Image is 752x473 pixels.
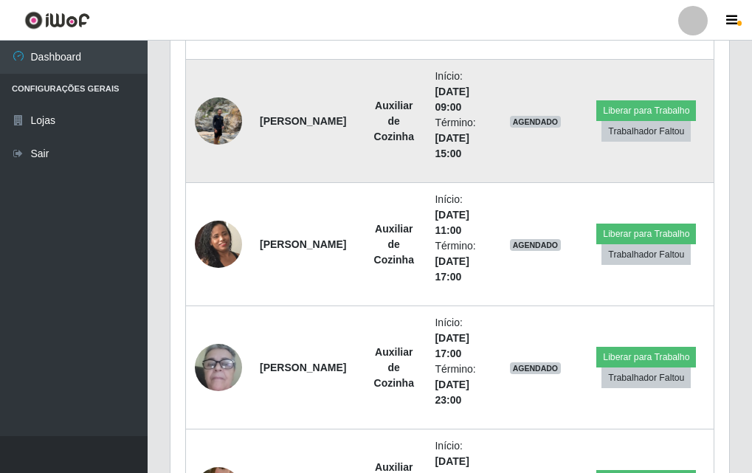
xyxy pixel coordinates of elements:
[435,332,469,359] time: [DATE] 17:00
[601,367,691,388] button: Trabalhador Faltou
[510,362,562,374] span: AGENDADO
[435,192,482,238] li: Início:
[596,347,696,367] button: Liberar para Trabalho
[601,244,691,265] button: Trabalhador Faltou
[596,100,696,121] button: Liberar para Trabalho
[435,379,469,406] time: [DATE] 23:00
[195,89,242,152] img: 1700098236719.jpeg
[435,132,469,159] time: [DATE] 15:00
[435,255,469,283] time: [DATE] 17:00
[195,221,242,268] img: 1746453667114.jpeg
[435,238,482,285] li: Término:
[435,362,482,408] li: Término:
[260,238,346,250] strong: [PERSON_NAME]
[24,11,90,30] img: CoreUI Logo
[510,116,562,128] span: AGENDADO
[435,315,482,362] li: Início:
[601,121,691,142] button: Trabalhador Faltou
[435,209,469,236] time: [DATE] 11:00
[195,319,242,416] img: 1705182808004.jpeg
[374,100,414,142] strong: Auxiliar de Cozinha
[510,239,562,251] span: AGENDADO
[435,69,482,115] li: Início:
[435,115,482,162] li: Término:
[435,86,469,113] time: [DATE] 09:00
[260,115,346,127] strong: [PERSON_NAME]
[260,362,346,373] strong: [PERSON_NAME]
[374,223,414,266] strong: Auxiliar de Cozinha
[596,224,696,244] button: Liberar para Trabalho
[374,346,414,389] strong: Auxiliar de Cozinha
